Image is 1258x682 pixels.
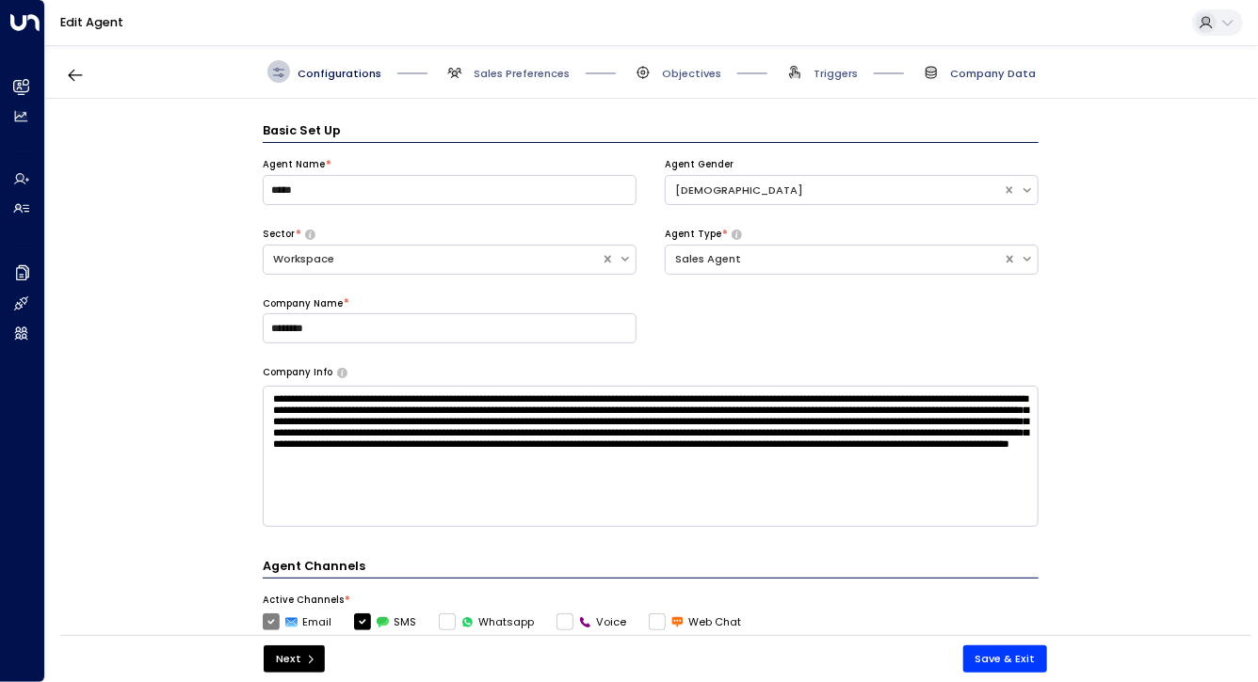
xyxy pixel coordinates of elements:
label: SMS [354,613,416,630]
label: Company Info [263,366,332,379]
span: Company Data [950,66,1036,81]
button: Select whether your copilot will handle inquiries directly from leads or from brokers representin... [732,230,742,239]
span: Triggers [814,66,858,81]
div: [DEMOGRAPHIC_DATA] [675,182,993,198]
button: Provide a brief overview of your company, including your industry, products or services, and any ... [337,368,347,377]
span: Configurations [298,66,381,81]
div: Sales Agent [675,251,993,267]
label: Active Channels [263,594,344,607]
label: Agent Gender [665,158,734,171]
button: Save & Exit [963,645,1048,673]
label: Sector [263,228,295,241]
button: Select whether your copilot will handle inquiries directly from leads or from brokers representin... [305,230,315,239]
label: Agent Name [263,158,325,171]
label: Web Chat [649,613,741,630]
label: Voice [556,613,626,630]
button: Next [264,645,325,673]
span: Objectives [662,66,721,81]
label: Email [263,613,331,630]
label: Whatsapp [439,613,534,630]
div: Workspace [273,251,591,267]
a: Edit Agent [60,14,123,30]
h3: Basic Set Up [263,121,1039,143]
label: Agent Type [665,228,721,241]
label: Company Name [263,297,343,310]
span: Sales Preferences [474,66,570,81]
h4: Agent Channels [263,557,1039,579]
